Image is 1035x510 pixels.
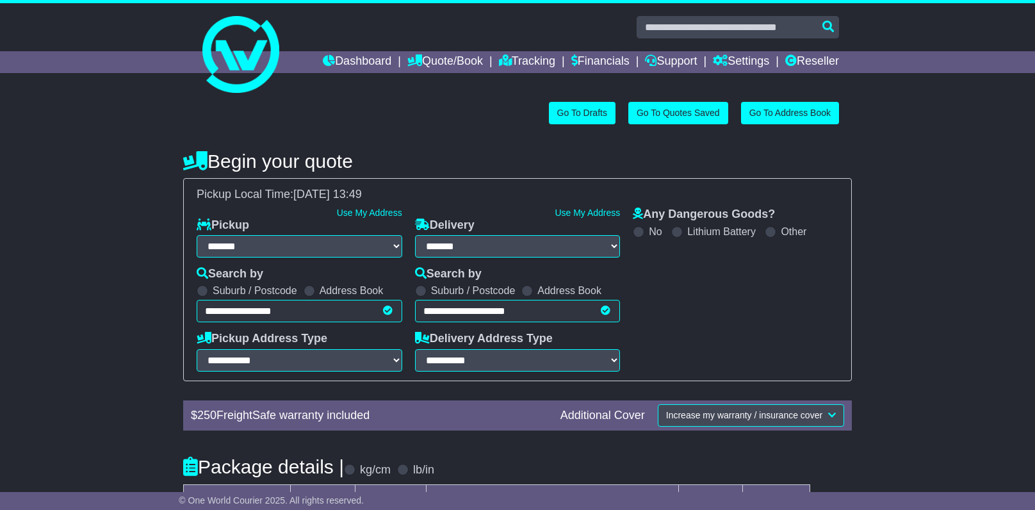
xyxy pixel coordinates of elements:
[197,218,249,233] label: Pickup
[431,284,516,297] label: Suburb / Postcode
[645,51,697,73] a: Support
[415,267,482,281] label: Search by
[197,409,216,422] span: 250
[537,284,601,297] label: Address Book
[781,226,806,238] label: Other
[293,188,362,201] span: [DATE] 13:49
[555,208,620,218] a: Use My Address
[190,188,845,202] div: Pickup Local Time:
[554,409,651,423] div: Additional Cover
[666,410,822,420] span: Increase my warranty / insurance cover
[571,51,630,73] a: Financials
[360,463,391,477] label: kg/cm
[197,332,327,346] label: Pickup Address Type
[633,208,775,222] label: Any Dangerous Goods?
[649,226,662,238] label: No
[785,51,839,73] a: Reseller
[179,495,364,506] span: © One World Courier 2025. All rights reserved.
[415,218,475,233] label: Delivery
[687,226,756,238] label: Lithium Battery
[628,102,728,124] a: Go To Quotes Saved
[184,409,554,423] div: $ FreightSafe warranty included
[197,267,263,281] label: Search by
[658,404,844,427] button: Increase my warranty / insurance cover
[413,463,434,477] label: lb/in
[320,284,384,297] label: Address Book
[499,51,555,73] a: Tracking
[407,51,483,73] a: Quote/Book
[183,151,852,172] h4: Begin your quote
[549,102,615,124] a: Go To Drafts
[183,456,344,477] h4: Package details |
[323,51,391,73] a: Dashboard
[713,51,769,73] a: Settings
[213,284,297,297] label: Suburb / Postcode
[337,208,402,218] a: Use My Address
[741,102,839,124] a: Go To Address Book
[415,332,553,346] label: Delivery Address Type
